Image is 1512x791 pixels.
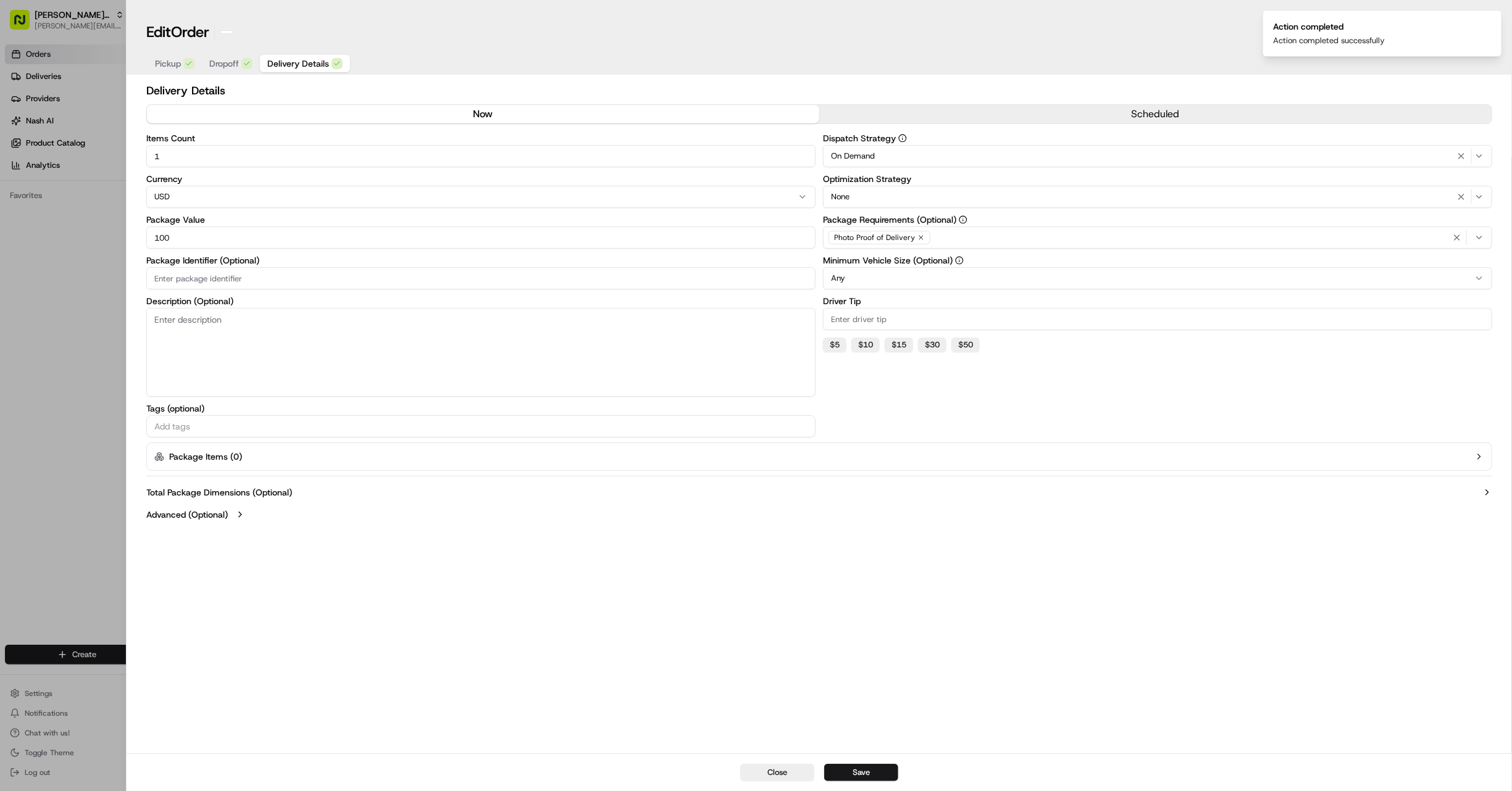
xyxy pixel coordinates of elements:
img: Wisdom Oko [12,180,32,204]
span: [PERSON_NAME] [38,225,100,235]
img: 8571987876998_91fb9ceb93ad5c398215_72.jpg [26,118,48,141]
span: Photo Proof of Delivery [834,233,915,242]
button: Close [740,764,814,781]
span: [DATE] [109,225,135,235]
label: Package Identifier (Optional) [146,256,816,265]
button: $30 [918,338,946,352]
label: Advanced (Optional) [146,508,228,521]
button: Save [824,764,898,781]
p: Order ID: [1446,20,1479,31]
span: Order [171,22,209,42]
a: 📗Knowledge Base [7,271,99,294]
span: API Documentation [117,276,198,289]
p: Created At: [1446,33,1487,44]
button: Photo Proof of Delivery [823,226,1492,249]
button: $10 [851,338,880,352]
button: $15 [885,338,913,352]
input: Enter items count [146,145,816,167]
img: 1736555255976-a54dd68f-1ca7-489b-9aae-adbdc363a1c4 [12,118,35,141]
span: Wisdom [PERSON_NAME] [38,192,132,202]
a: Powered byPylon [87,306,149,316]
button: now [147,105,819,123]
a: 💻API Documentation [99,271,203,294]
label: Total Package Dimensions (Optional) [146,486,292,499]
div: Start new chat [56,118,203,131]
span: Delivery Details [267,57,329,70]
div: Past conversations [12,161,79,171]
button: Minimum Vehicle Size (Optional) [955,256,964,265]
button: scheduled [819,105,1492,123]
label: Dispatch Strategy [823,134,1492,143]
button: On Demand [823,145,1492,167]
label: Description (Optional) [146,297,816,305]
label: Driver Tip [823,297,1492,305]
input: Add tags [152,419,810,434]
img: Nash [12,13,37,38]
input: Enter package identifier [146,267,816,289]
label: Minimum Vehicle Size (Optional) [823,256,1492,265]
h1: Edit [146,22,209,42]
button: Package Requirements (Optional) [959,215,967,224]
button: None [823,186,1492,208]
input: Clear [32,80,204,93]
button: $5 [823,338,846,352]
span: • [134,192,138,202]
p: Welcome 👋 [12,50,225,70]
label: Tags (optional) [146,404,816,413]
button: See all [191,159,225,173]
span: Pickup [155,57,181,70]
label: Optimization Strategy [823,175,1492,183]
img: Gabrielle LeFevre [12,213,32,233]
div: 📗 [12,278,22,288]
h2: Delivery Details [146,82,1492,99]
input: Enter package value [146,226,816,249]
button: Advanced (Optional) [146,508,1492,521]
span: • [102,225,107,235]
label: Items Count [146,134,816,143]
label: Package Requirements (Optional) [823,215,1492,224]
span: [DATE] [141,192,166,202]
button: Package Items (0) [146,442,1492,471]
button: Dispatch Strategy [898,134,907,143]
span: Knowledge Base [25,276,94,289]
label: Package Value [146,215,816,224]
div: 💻 [104,278,114,288]
label: Currency [146,175,816,183]
button: Total Package Dimensions (Optional) [146,486,1492,499]
span: None [831,191,850,202]
button: Start new chat [210,122,225,137]
input: Enter driver tip [823,308,1492,330]
button: $50 [951,338,980,352]
img: 1736555255976-a54dd68f-1ca7-489b-9aae-adbdc363a1c4 [25,193,35,202]
label: Package Items ( 0 ) [169,450,242,463]
span: Pylon [123,307,149,316]
span: Dropoff [209,57,239,70]
div: We're available if you need us! [56,131,170,141]
span: On Demand [831,151,875,162]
